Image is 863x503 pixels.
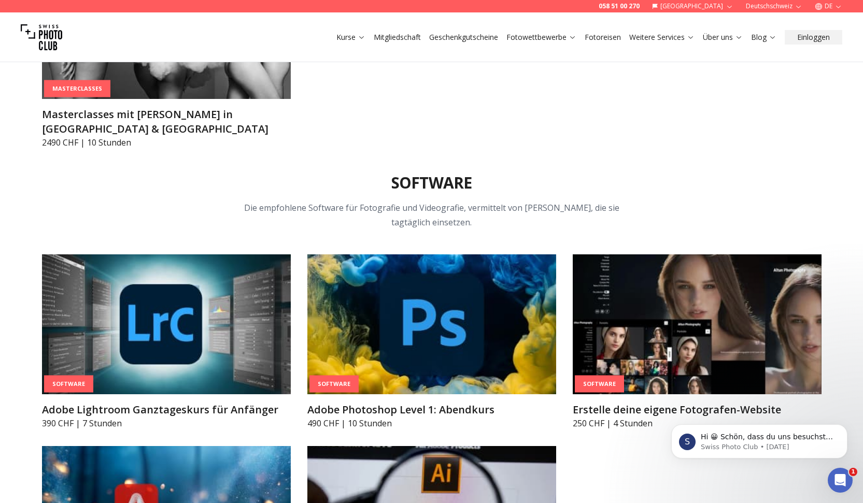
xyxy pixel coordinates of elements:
a: Kurse [336,32,365,42]
a: Blog [751,32,776,42]
button: Kurse [332,30,370,45]
a: Mitgliedschaft [374,32,421,42]
button: Über uns [699,30,747,45]
iframe: Intercom notifications message [656,403,863,475]
iframe: Intercom live chat [828,468,853,493]
img: Swiss photo club [21,17,62,58]
a: Weitere Services [629,32,695,42]
p: 250 CHF | 4 Stunden [573,417,822,429]
p: 490 CHF | 10 Stunden [307,417,556,429]
button: Einloggen [785,30,842,45]
img: Adobe Photoshop Level 1: Abendkurs [307,254,556,394]
a: 058 51 00 270 [599,2,640,10]
span: Die empfohlene Software für Fotografie und Videografie, vermittelt von [PERSON_NAME], die sie tag... [244,202,619,228]
img: Adobe Lightroom Ganztageskurs für Anfänger [42,254,291,394]
button: Mitgliedschaft [370,30,425,45]
h2: Software [391,174,472,192]
a: Erstelle deine eigene Fotografen-WebsiteSoftwareErstelle deine eigene Fotografen-Website250 CHF |... [573,254,822,429]
img: Erstelle deine eigene Fotografen-Website [573,254,822,394]
p: 390 CHF | 7 Stunden [42,417,291,429]
a: Fotoreisen [585,32,621,42]
div: Software [575,376,624,393]
a: Adobe Lightroom Ganztageskurs für AnfängerSoftwareAdobe Lightroom Ganztageskurs für Anfänger390 C... [42,254,291,429]
a: Über uns [703,32,743,42]
p: 2490 CHF | 10 Stunden [42,136,291,149]
h3: Masterclasses mit [PERSON_NAME] in [GEOGRAPHIC_DATA] & [GEOGRAPHIC_DATA] [42,107,291,136]
button: Geschenkgutscheine [425,30,502,45]
button: Fotoreisen [581,30,625,45]
button: Fotowettbewerbe [502,30,581,45]
button: Weitere Services [625,30,699,45]
h3: Adobe Photoshop Level 1: Abendkurs [307,403,556,417]
a: Geschenkgutscheine [429,32,498,42]
div: MasterClasses [44,80,110,97]
span: 1 [849,468,857,476]
div: Software [309,376,359,393]
a: Adobe Photoshop Level 1: AbendkursSoftwareAdobe Photoshop Level 1: Abendkurs490 CHF | 10 Stunden [307,254,556,429]
h3: Adobe Lightroom Ganztageskurs für Anfänger [42,403,291,417]
h3: Erstelle deine eigene Fotografen-Website [573,403,822,417]
div: Software [44,376,93,393]
button: Blog [747,30,781,45]
a: Fotowettbewerbe [506,32,576,42]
